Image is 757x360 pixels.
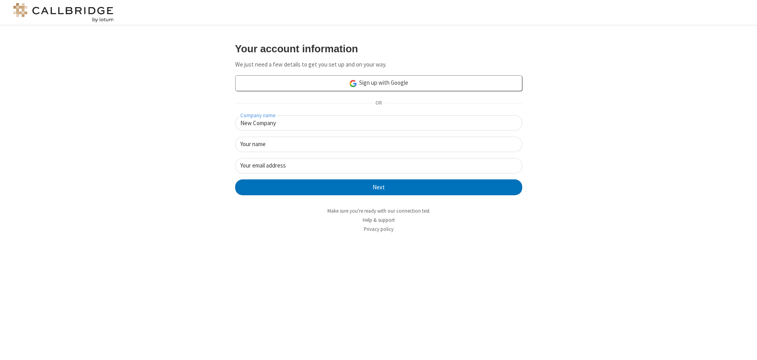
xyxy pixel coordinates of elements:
a: Help & support [363,217,395,223]
input: Your email address [235,158,522,173]
input: Your name [235,137,522,152]
span: OR [372,98,385,109]
img: logo@2x.png [12,3,115,22]
img: google-icon.png [349,79,358,88]
a: Privacy policy [364,226,394,232]
p: We just need a few details to get you set up and on your way. [235,60,522,69]
h3: Your account information [235,43,522,54]
input: Company name [235,115,522,131]
a: Make sure you're ready with our connection test [327,208,430,214]
button: Next [235,179,522,195]
a: Sign up with Google [235,75,522,91]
